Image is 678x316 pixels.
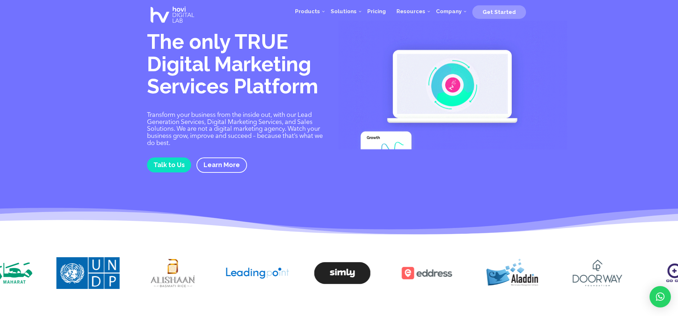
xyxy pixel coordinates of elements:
[147,157,191,172] a: Talk to Us
[431,1,467,22] a: Company
[295,8,320,15] span: Products
[367,8,386,15] span: Pricing
[331,8,357,15] span: Solutions
[362,1,391,22] a: Pricing
[391,1,431,22] a: Resources
[472,6,526,17] a: Get Started
[147,112,329,147] p: Transform your business from the inside out, with our Lead Generation Services, Digital Marketing...
[196,157,247,173] a: Learn More
[338,21,567,150] img: Digital Marketing Services
[325,1,362,22] a: Solutions
[436,8,462,15] span: Company
[396,8,425,15] span: Resources
[483,9,516,15] span: Get Started
[147,31,329,101] h1: The only TRUE Digital Marketing Services Platform
[290,1,325,22] a: Products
